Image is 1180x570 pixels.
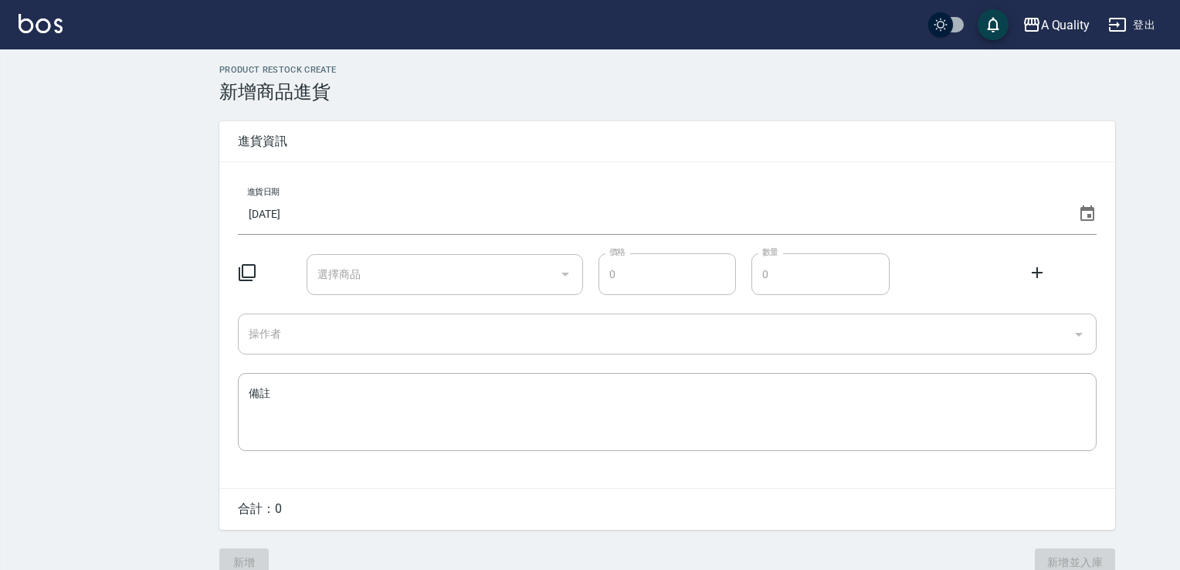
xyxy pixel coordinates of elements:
h3: 新增商品進貨 [219,81,1115,103]
div: A Quality [1041,15,1090,35]
div: 合計： 0 [219,489,1115,530]
img: Logo [19,14,63,33]
span: 進貨資訊 [238,134,1097,149]
button: A Quality [1016,9,1097,41]
button: 登出 [1102,11,1161,39]
label: 進貨日期 [247,186,280,198]
button: save [978,9,1009,40]
h2: PRODUCT RESTOCK CREATE [219,65,1115,75]
label: 價格 [609,246,626,258]
label: 數量 [762,246,778,258]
